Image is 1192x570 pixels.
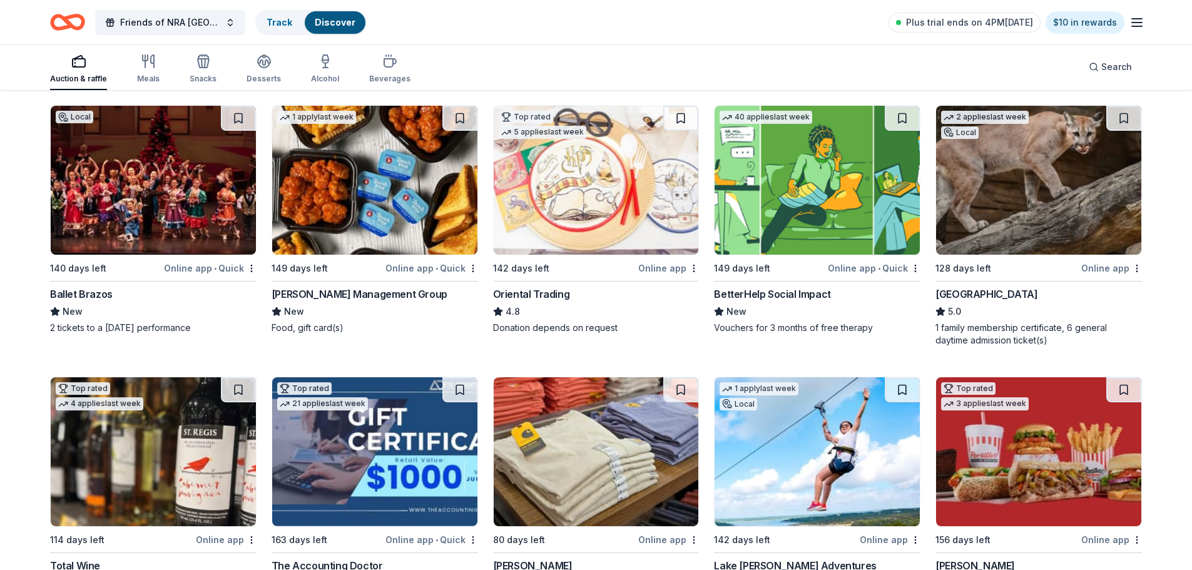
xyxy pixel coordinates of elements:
img: Image for Houston Zoo [936,106,1141,255]
div: 128 days left [935,261,991,276]
div: [PERSON_NAME] Management Group [272,287,447,302]
div: Top rated [56,382,110,395]
img: Image for Lake Travis Zipline Adventures [715,377,920,526]
div: 40 applies last week [720,111,812,124]
span: • [436,263,438,273]
img: Image for Portillo's [936,377,1141,526]
div: 149 days left [272,261,328,276]
a: Image for Avants Management Group1 applylast week149 days leftOnline app•Quick[PERSON_NAME] Manag... [272,105,478,334]
div: Local [720,398,757,410]
img: Image for Avants Management Group [272,106,477,255]
a: Image for Oriental TradingTop rated5 applieslast week142 days leftOnline appOriental Trading4.8Do... [493,105,700,334]
div: Online app Quick [164,260,257,276]
img: Image for Total Wine [51,377,256,526]
div: Online app [860,532,920,547]
button: Alcohol [311,49,339,90]
a: Discover [315,17,355,28]
div: 149 days left [714,261,770,276]
div: Online app Quick [385,260,478,276]
div: 163 days left [272,532,327,547]
span: New [726,304,746,319]
div: 156 days left [935,532,991,547]
a: Image for Ballet BrazosLocal140 days leftOnline app•QuickBallet BrazosNew2 tickets to a [DATE] pe... [50,105,257,334]
button: Search [1079,54,1142,79]
div: Oriental Trading [493,287,570,302]
button: Snacks [190,49,216,90]
div: 1 apply last week [720,382,798,395]
div: Beverages [369,74,410,84]
div: Online app [638,532,699,547]
div: Top rated [499,111,553,123]
span: • [436,535,438,545]
div: Online app Quick [828,260,920,276]
div: 114 days left [50,532,104,547]
div: 1 family membership certificate, 6 general daytime admission ticket(s) [935,322,1142,347]
a: Plus trial ends on 4PM[DATE] [889,13,1041,33]
div: Top rated [277,382,332,395]
div: Vouchers for 3 months of free therapy [714,322,920,334]
div: 2 applies last week [941,111,1029,124]
span: • [214,263,216,273]
div: Alcohol [311,74,339,84]
div: Local [56,111,93,123]
span: • [878,263,880,273]
span: Plus trial ends on 4PM[DATE] [906,15,1033,30]
a: Image for Houston Zoo2 applieslast weekLocal128 days leftOnline app[GEOGRAPHIC_DATA]5.01 family m... [935,105,1142,347]
div: Top rated [941,382,996,395]
div: Online app [1081,532,1142,547]
img: Image for BetterHelp Social Impact [715,106,920,255]
div: Desserts [247,74,281,84]
div: [GEOGRAPHIC_DATA] [935,287,1037,302]
div: BetterHelp Social Impact [714,287,830,302]
div: Auction & raffle [50,74,107,84]
div: 140 days left [50,261,106,276]
img: Image for Oriental Trading [494,106,699,255]
div: 21 applies last week [277,397,368,410]
div: Online app [1081,260,1142,276]
button: Meals [137,49,160,90]
span: New [284,304,304,319]
button: Desserts [247,49,281,90]
div: Food, gift card(s) [272,322,478,334]
span: 4.8 [506,304,520,319]
div: Online app [638,260,699,276]
a: Home [50,8,85,37]
button: TrackDiscover [255,10,367,35]
button: Beverages [369,49,410,90]
a: $10 in rewards [1046,11,1124,34]
span: New [63,304,83,319]
span: 5.0 [948,304,961,319]
div: 4 applies last week [56,397,143,410]
div: Donation depends on request [493,322,700,334]
button: Friends of NRA [GEOGRAPHIC_DATA] [95,10,245,35]
div: Meals [137,74,160,84]
div: Local [941,126,979,139]
span: Friends of NRA [GEOGRAPHIC_DATA] [120,15,220,30]
div: Online app [196,532,257,547]
div: Online app Quick [385,532,478,547]
img: Image for Murdoch's [494,377,699,526]
img: Image for Ballet Brazos [51,106,256,255]
div: 80 days left [493,532,545,547]
button: Auction & raffle [50,49,107,90]
div: 1 apply last week [277,111,356,124]
a: Track [267,17,292,28]
div: Snacks [190,74,216,84]
div: 5 applies last week [499,126,586,139]
a: Image for BetterHelp Social Impact40 applieslast week149 days leftOnline app•QuickBetterHelp Soci... [714,105,920,334]
div: 142 days left [714,532,770,547]
img: Image for The Accounting Doctor [272,377,477,526]
div: 2 tickets to a [DATE] performance [50,322,257,334]
div: 142 days left [493,261,549,276]
div: Ballet Brazos [50,287,113,302]
span: Search [1101,59,1132,74]
div: 3 applies last week [941,397,1029,410]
